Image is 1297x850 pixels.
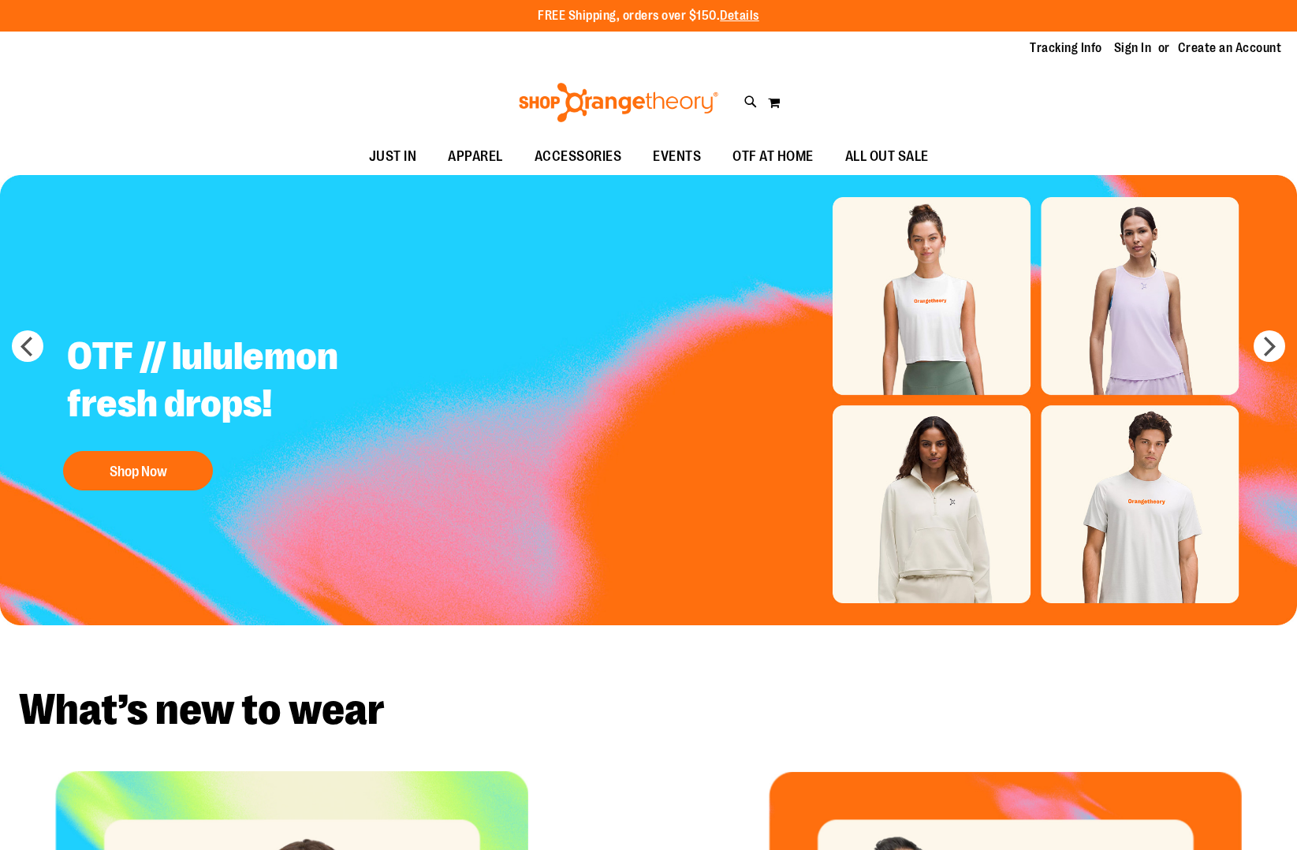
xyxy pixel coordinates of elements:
[1254,330,1285,362] button: next
[1114,39,1152,57] a: Sign In
[535,139,622,174] span: ACCESSORIES
[1030,39,1102,57] a: Tracking Info
[720,9,759,23] a: Details
[732,139,814,174] span: OTF AT HOME
[1178,39,1282,57] a: Create an Account
[538,7,759,25] p: FREE Shipping, orders over $150.
[55,321,447,498] a: OTF // lululemon fresh drops! Shop Now
[516,83,721,122] img: Shop Orangetheory
[19,688,1278,732] h2: What’s new to wear
[63,451,213,490] button: Shop Now
[653,139,701,174] span: EVENTS
[448,139,503,174] span: APPAREL
[55,321,447,443] h2: OTF // lululemon fresh drops!
[369,139,417,174] span: JUST IN
[845,139,929,174] span: ALL OUT SALE
[12,330,43,362] button: prev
